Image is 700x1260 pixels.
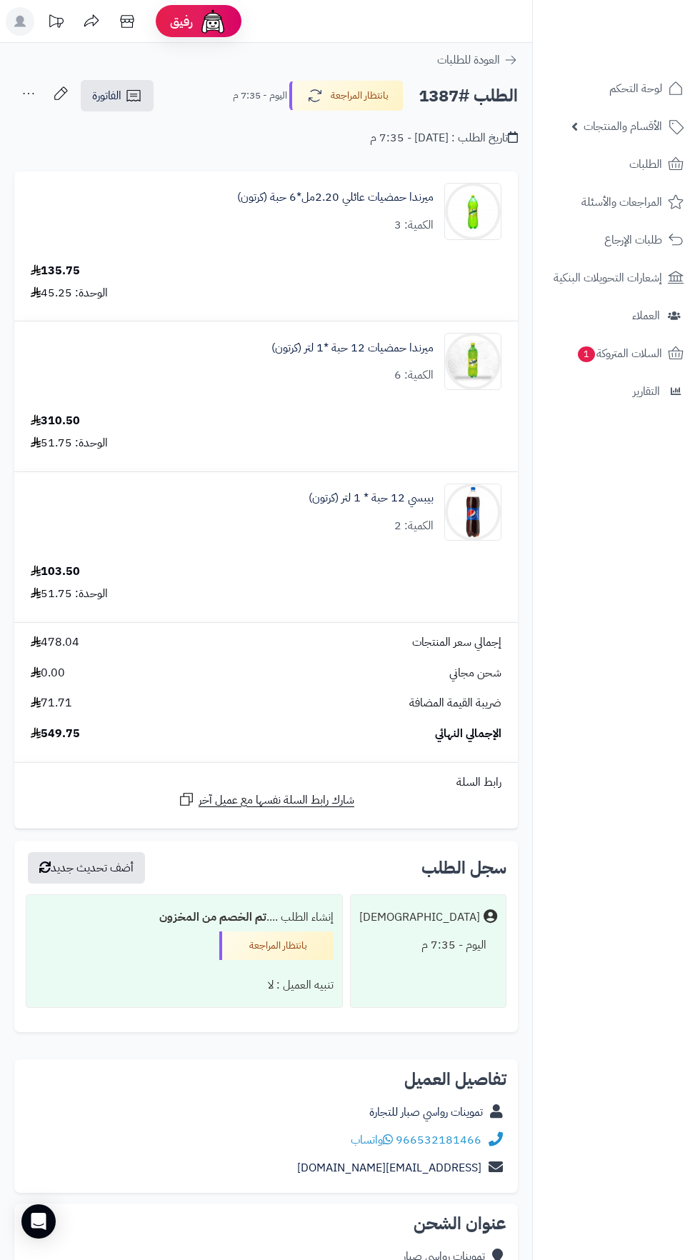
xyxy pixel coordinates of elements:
a: تموينات رواسي صبار للتجارة [369,1104,483,1121]
div: تنبيه العميل : لا [35,971,334,999]
a: العودة للطلبات [437,51,518,69]
a: [EMAIL_ADDRESS][DOMAIN_NAME] [297,1159,481,1176]
h3: سجل الطلب [421,859,506,876]
span: شارك رابط السلة نفسها مع عميل آخر [199,792,354,809]
div: تاريخ الطلب : [DATE] - 7:35 م [370,130,518,146]
img: 1747544486-c60db756-6ee7-44b0-a7d4-ec449800-90x90.jpg [445,183,501,240]
button: بانتظار المراجعة [289,81,404,111]
small: اليوم - 7:35 م [233,89,287,103]
span: 0.00 [31,665,65,681]
a: لوحة التحكم [541,71,691,106]
div: Open Intercom Messenger [21,1204,56,1239]
span: إجمالي سعر المنتجات [412,634,501,651]
div: اليوم - 7:35 م [359,931,497,959]
div: [DEMOGRAPHIC_DATA] [359,909,480,926]
h2: تفاصيل العميل [26,1071,506,1088]
a: 966532181466 [396,1131,481,1149]
a: المراجعات والأسئلة [541,185,691,219]
span: شحن مجاني [449,665,501,681]
span: التقارير [633,381,660,401]
div: 103.50 [31,564,80,580]
a: الطلبات [541,147,691,181]
a: شارك رابط السلة نفسها مع عميل آخر [178,791,354,809]
div: الكمية: 6 [394,367,434,384]
img: logo-2.png [603,40,686,70]
img: 1747594532-18409223-8150-4f06-d44a-9c8685d0-90x90.jpg [445,484,501,541]
span: لوحة التحكم [609,79,662,99]
a: تحديثات المنصة [38,7,74,39]
div: 135.75 [31,263,80,279]
span: 478.04 [31,634,79,651]
button: أضف تحديث جديد [28,852,145,884]
div: الوحدة: 51.75 [31,435,108,451]
span: الطلبات [629,154,662,174]
div: الكمية: 2 [394,518,434,534]
span: رفيق [170,13,193,30]
a: واتساب [351,1131,393,1149]
a: الفاتورة [81,80,154,111]
span: السلات المتروكة [576,344,662,364]
div: 310.50 [31,413,80,429]
div: الكمية: 3 [394,217,434,234]
span: الفاتورة [92,87,121,104]
h2: الطلب #1387 [419,81,518,111]
div: إنشاء الطلب .... [35,904,334,931]
span: العودة للطلبات [437,51,500,69]
a: بيبسي 12 حبة * 1 لتر (كرتون) [309,490,434,506]
span: العملاء [632,306,660,326]
h2: عنوان الشحن [26,1215,506,1232]
div: بانتظار المراجعة [219,931,334,960]
div: الوحدة: 51.75 [31,586,108,602]
span: إشعارات التحويلات البنكية [554,268,662,288]
a: طلبات الإرجاع [541,223,691,257]
a: ميرندا حمضيات عائلي 2.20مل*6 حبة (كرتون) [237,189,434,206]
b: تم الخصم من المخزون [159,909,266,926]
span: المراجعات والأسئلة [581,192,662,212]
span: 71.71 [31,695,72,711]
span: الأقسام والمنتجات [584,116,662,136]
span: الإجمالي النهائي [435,726,501,742]
div: رابط السلة [20,774,512,791]
span: طلبات الإرجاع [604,230,662,250]
a: إشعارات التحويلات البنكية [541,261,691,295]
span: 1 [578,346,595,362]
div: الوحدة: 45.25 [31,285,108,301]
a: التقارير [541,374,691,409]
a: السلات المتروكة1 [541,336,691,371]
a: ميرندا حمضيات 12 حبة *1 لتر (كرتون) [271,340,434,356]
span: 549.75 [31,726,80,742]
img: 1747566256-XP8G23evkchGmxKUr8YaGb2gsq2hZno4-90x90.jpg [445,333,501,390]
a: العملاء [541,299,691,333]
span: ضريبة القيمة المضافة [409,695,501,711]
img: ai-face.png [199,7,227,36]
